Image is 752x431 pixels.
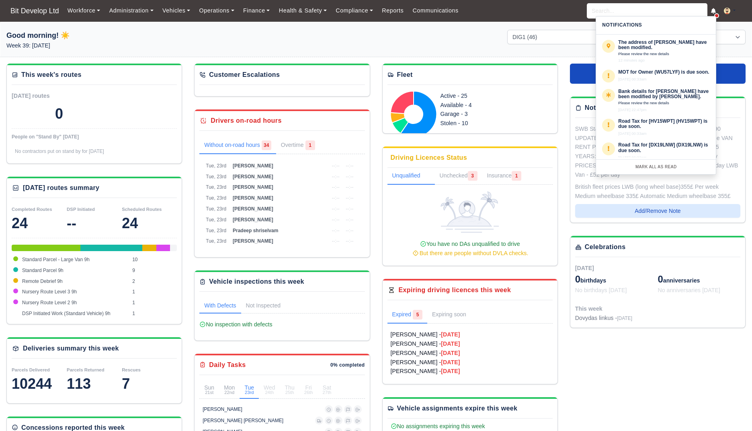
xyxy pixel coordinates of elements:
[441,350,460,356] strong: [DATE]
[244,385,254,395] div: Tue
[441,331,460,338] strong: [DATE]
[22,257,90,262] span: Standard Parcel - Large Van 9h
[332,184,339,190] span: --:--
[122,367,141,372] small: Rescues
[206,163,226,169] span: Tue, 23rd
[413,310,422,320] span: 5
[122,376,177,392] div: 7
[233,195,273,201] span: [PERSON_NAME]
[80,245,142,251] div: Standard Parcel 9h
[585,103,655,113] div: Notes for depot: DIG1
[305,140,315,150] span: 1
[12,245,80,251] div: Standard Parcel - Large Van 9h
[332,238,339,244] span: --:--
[618,40,710,50] strong: The address of [PERSON_NAME] have been modified.
[332,174,339,179] span: --:--
[22,311,111,316] span: DSP Initiated Work (Standard Vehicle) 9h
[602,70,710,82] a: MOT for Owner (WU57LYF) is due soon. [DATE] 00:33am
[211,116,281,126] div: Drivers on-road hours
[346,174,353,179] span: --:--
[122,215,177,231] div: 24
[618,119,710,129] strong: Road Tax for [HV15WPT] (HV15WPT) is due soon.
[391,358,549,367] a: [PERSON_NAME] -[DATE]
[712,392,752,431] div: Chat Widget
[346,217,353,223] span: --:--
[276,137,320,154] a: Overtime
[22,268,64,273] span: Standard Parcel 9h
[658,273,740,286] div: anniversaries
[441,359,460,365] strong: [DATE]
[241,298,285,313] a: Not Inspected
[332,206,339,212] span: --:--
[602,142,710,160] a: Road Tax for [DX19LNW] (DX19LNW) is due soon. [DATE] 00:33am
[602,119,710,136] a: Road Tax for [HV15WPT] (HV15WPT) is due soon. [DATE] 00:33am
[441,368,460,374] strong: [DATE]
[441,101,523,110] div: Available - 4
[602,40,710,63] a: The address of [PERSON_NAME] have been modified. Please review the new details 12 minutes ago
[233,217,273,223] span: [PERSON_NAME]
[387,168,435,185] a: Unqualified
[285,385,295,395] div: Thu
[15,148,104,154] span: No contractors put on stand by for [DATE]
[105,3,158,19] a: Administration
[332,163,339,169] span: --:--
[204,390,214,395] small: 21st
[233,184,273,190] span: [PERSON_NAME]
[482,168,526,185] a: Insurance
[199,137,276,154] a: Without on-road hours
[575,274,580,285] span: 0
[156,245,163,251] div: Nursery Route Level 3 9h
[6,3,63,19] a: Bit Develop Ltd
[12,367,50,372] small: Parcels Delivered
[22,289,77,295] span: Nursery Route Level 3 9h
[346,184,353,190] span: --:--
[204,385,214,395] div: Sun
[575,124,740,179] div: SWB Standard Route - £170 LWB Standard Route - £190 UPDATED TOP BONUS PRICE - £5 PER DAY until Ju...
[142,245,156,251] div: Remote Debrief 9h
[55,106,63,122] div: 0
[233,228,278,233] span: Pradeep shriselvam
[262,140,271,150] span: 34
[391,423,485,429] span: No assignments expiring this week
[596,16,716,34] div: Notifications
[206,174,226,179] span: Tue, 23rd
[602,89,710,112] a: Bank details for [PERSON_NAME] have been modified by [PERSON_NAME]. Please review the new details...
[468,171,477,181] span: 3
[618,155,646,160] small: [DATE] 00:33am
[275,3,332,19] a: Health & Safety
[575,273,658,286] div: birthdays
[22,278,63,284] span: Remote Debrief 9h
[399,285,511,295] div: Expiring driving licences this week
[618,58,645,62] small: 12 minutes ago
[618,101,710,105] small: Please review the new details
[391,249,549,258] div: But there are people without DVLA checks.
[67,207,95,212] small: DSP Initiated
[346,163,353,169] span: --:--
[575,305,602,312] span: This week
[332,195,339,201] span: --:--
[346,206,353,212] span: --:--
[233,238,273,244] span: [PERSON_NAME]
[346,195,353,201] span: --:--
[22,300,77,305] span: Nursery Route Level 2 9h
[170,245,177,251] div: DSP Initiated Work (Standard Vehicle) 9h
[408,3,463,19] a: Communications
[264,385,275,395] div: Wed
[322,385,331,395] div: Sat
[397,70,413,80] div: Fleet
[122,207,162,212] small: Scheduled Routes
[63,3,105,19] a: Workforce
[199,298,241,313] a: With Defects
[130,254,177,265] td: 10
[130,297,177,308] td: 1
[233,163,273,169] span: [PERSON_NAME]
[575,204,740,218] button: Add/Remove Note
[330,362,365,368] div: 0% completed
[6,30,245,41] h1: Good morning! ☀️
[21,70,82,80] div: This week's routes
[233,174,273,179] span: [PERSON_NAME]
[239,3,275,19] a: Finance
[67,215,122,231] div: --
[23,183,99,193] div: [DATE] routes summary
